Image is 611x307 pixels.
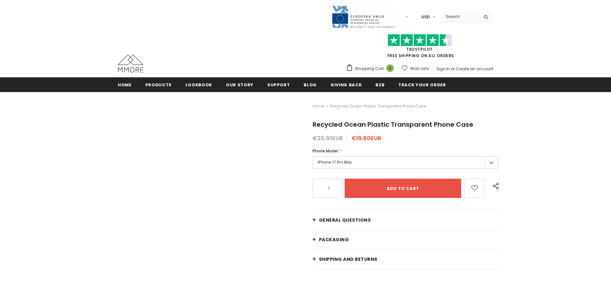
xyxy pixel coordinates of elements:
[351,134,381,142] span: €19.80EUR
[304,82,317,88] span: Blog
[442,12,479,21] input: Search Site
[118,55,143,72] img: MMORE Cases
[346,37,493,58] span: FREE SHIPPING ON ALL ORDERS
[331,14,396,19] a: Javni Razpis
[145,77,172,92] a: Products
[313,210,498,230] a: General Questions
[319,256,377,262] span: Shipping and returns
[386,64,394,72] span: 0
[319,236,349,243] span: PACKAGING
[185,77,212,92] a: Lookbook
[267,82,290,88] span: support
[267,77,290,92] a: support
[313,156,498,169] label: iPhone 17 Pro Max
[451,66,455,72] span: or
[388,34,452,47] img: Trust Pilot Stars
[401,63,429,74] a: Wish Lists
[226,77,254,92] a: Our Story
[145,82,172,88] span: Products
[331,5,396,29] img: Javni Razpis
[345,179,461,198] input: Add to cart
[319,217,371,223] span: General Questions
[410,65,429,72] span: Wish Lists
[313,134,343,142] span: €26.90EUR
[331,82,362,88] span: Giving back
[456,66,493,72] a: Create an account
[313,148,338,154] span: Phone Model
[185,82,212,88] span: Lookbook
[330,102,426,110] span: Recycled Ocean Plastic Transparent Phone Case
[398,82,446,88] span: Track your order
[398,77,446,92] a: Track your order
[436,66,450,72] a: Sign In
[313,120,473,129] span: Recycled Ocean Plastic Transparent Phone Case
[421,14,430,20] span: USD
[406,47,433,52] a: Trustpilot
[331,77,362,92] a: Giving back
[226,82,254,88] span: Our Story
[346,64,397,73] a: Shopping Cart 0
[313,102,324,110] a: Home
[313,230,498,249] a: PACKAGING
[118,77,132,92] a: Home
[375,82,384,88] span: B2B
[118,82,132,88] span: Home
[304,77,317,92] a: Blog
[355,65,384,72] span: Shopping Cart
[313,250,498,269] a: Shipping and returns
[375,77,384,92] a: B2B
